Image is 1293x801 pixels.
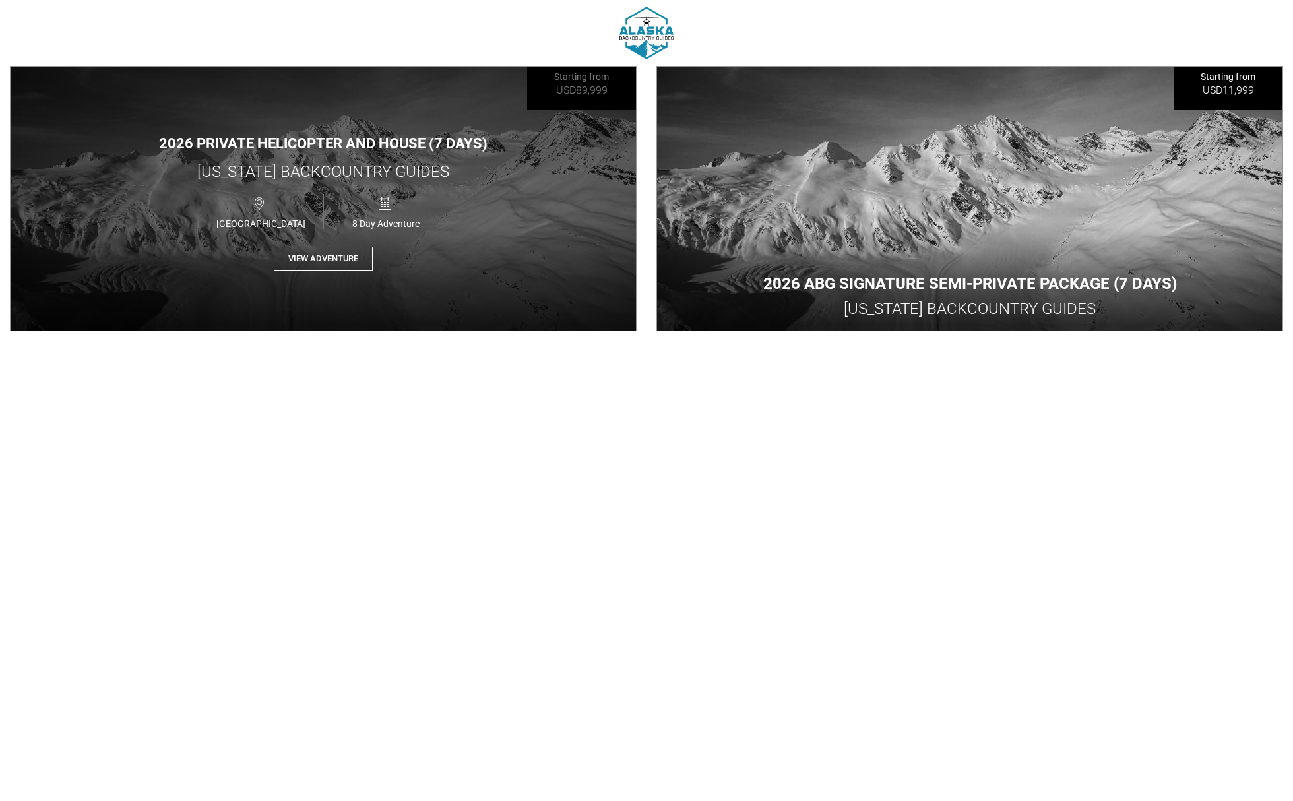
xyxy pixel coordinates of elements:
[198,218,323,229] span: [GEOGRAPHIC_DATA]
[619,7,674,59] img: 1603915880.png
[274,247,373,271] button: View Adventure
[159,135,488,152] span: 2026 Private Helicopter and House (7 days)
[197,162,449,181] span: [US_STATE] Backcountry Guides
[324,218,449,229] span: 8 Day Adventure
